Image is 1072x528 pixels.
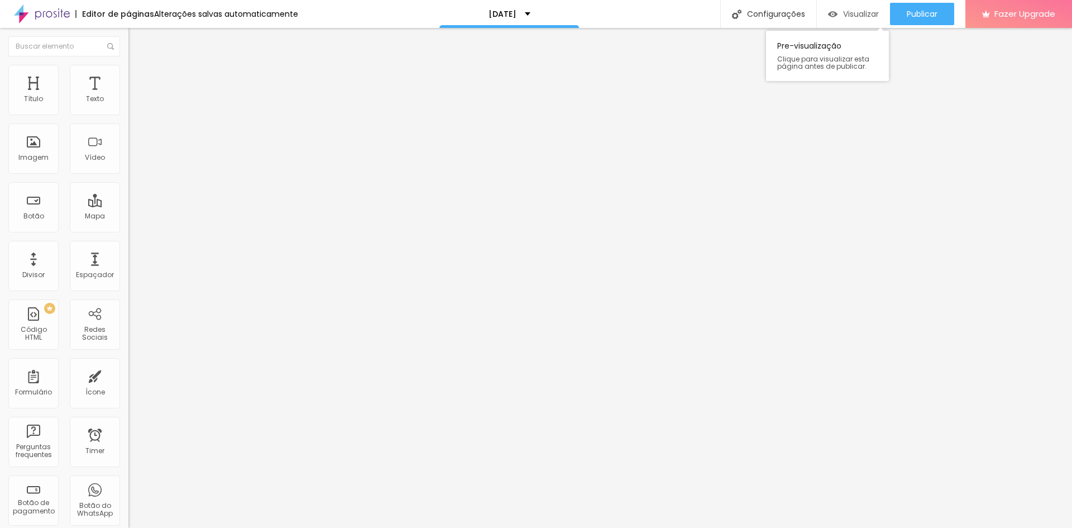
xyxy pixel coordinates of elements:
[11,499,55,515] div: Botão de pagamento
[85,154,105,161] div: Vídeo
[11,443,55,459] div: Perguntas frequentes
[8,36,120,56] input: Buscar elemento
[22,271,45,279] div: Divisor
[76,271,114,279] div: Espaçador
[24,95,43,103] div: Título
[75,10,154,18] div: Editor de páginas
[86,95,104,103] div: Texto
[128,28,1072,528] iframe: Editor
[817,3,890,25] button: Visualizar
[73,326,117,342] div: Redes Sociais
[994,9,1055,18] span: Fazer Upgrade
[489,10,516,18] p: [DATE]
[843,9,879,18] span: Visualizar
[907,9,937,18] span: Publicar
[154,10,298,18] div: Alterações salvas automaticamente
[890,3,954,25] button: Publicar
[828,9,837,19] img: view-1.svg
[18,154,49,161] div: Imagem
[107,43,114,50] img: Icone
[777,55,878,70] span: Clique para visualizar esta página antes de publicar.
[85,447,104,455] div: Timer
[11,326,55,342] div: Código HTML
[85,388,105,396] div: Ícone
[73,502,117,518] div: Botão do WhatsApp
[732,9,741,19] img: Icone
[85,212,105,220] div: Mapa
[23,212,44,220] div: Botão
[766,31,889,81] div: Pre-visualização
[15,388,52,396] div: Formulário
